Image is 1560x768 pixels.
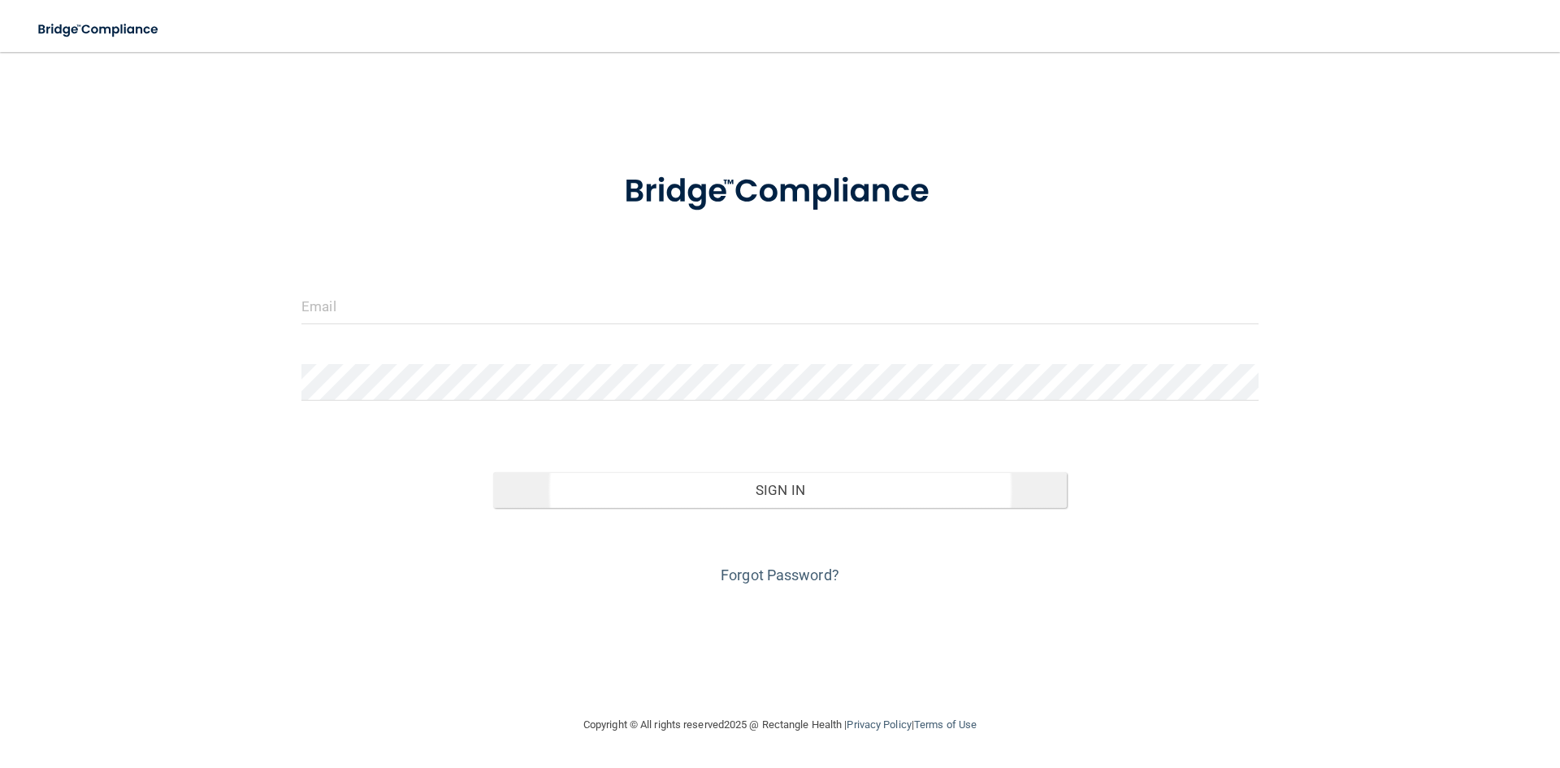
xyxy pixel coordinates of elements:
[914,718,977,731] a: Terms of Use
[24,13,174,46] img: bridge_compliance_login_screen.278c3ca4.svg
[301,288,1259,324] input: Email
[483,699,1077,751] div: Copyright © All rights reserved 2025 @ Rectangle Health | |
[847,718,911,731] a: Privacy Policy
[591,150,969,234] img: bridge_compliance_login_screen.278c3ca4.svg
[493,472,1068,508] button: Sign In
[721,566,839,584] a: Forgot Password?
